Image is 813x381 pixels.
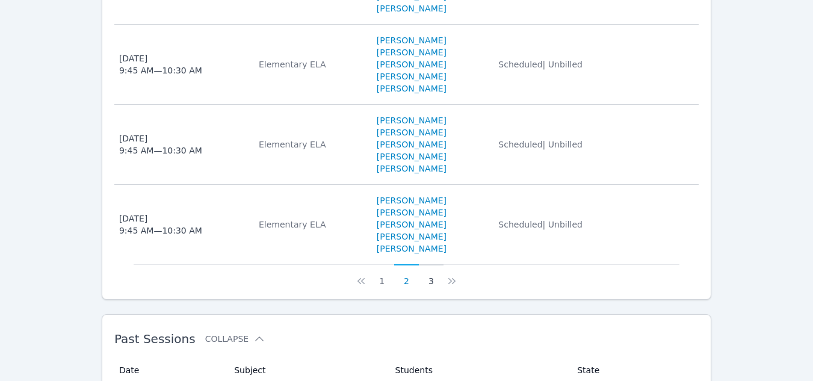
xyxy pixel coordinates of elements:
tr: [DATE]9:45 AM—10:30 AMElementary ELA[PERSON_NAME][PERSON_NAME][PERSON_NAME][PERSON_NAME][PERSON_N... [114,25,699,105]
span: Past Sessions [114,332,196,346]
a: [PERSON_NAME] [377,243,447,255]
div: [DATE] 9:45 AM — 10:30 AM [119,52,202,76]
button: 3 [419,264,444,287]
a: [PERSON_NAME] [377,218,447,231]
a: [PERSON_NAME] [377,138,447,150]
button: 1 [369,264,394,287]
a: [PERSON_NAME] [377,126,447,138]
a: [PERSON_NAME] [377,163,447,175]
span: Scheduled | Unbilled [498,60,583,69]
div: Elementary ELA [259,218,362,231]
a: [PERSON_NAME] [377,70,447,82]
div: Elementary ELA [259,58,362,70]
a: [PERSON_NAME] [377,82,447,94]
span: Scheduled | Unbilled [498,140,583,149]
a: [PERSON_NAME] [377,58,447,70]
div: Elementary ELA [259,138,362,150]
a: [PERSON_NAME] [377,194,447,206]
a: [PERSON_NAME] [377,150,447,163]
a: [PERSON_NAME] [377,114,447,126]
tr: [DATE]9:45 AM—10:30 AMElementary ELA[PERSON_NAME][PERSON_NAME][PERSON_NAME][PERSON_NAME][PERSON_N... [114,185,699,264]
div: [DATE] 9:45 AM — 10:30 AM [119,132,202,156]
a: [PERSON_NAME] [377,2,447,14]
a: [PERSON_NAME] [377,34,447,46]
a: [PERSON_NAME] [377,206,447,218]
a: [PERSON_NAME] [377,231,447,243]
span: Scheduled | Unbilled [498,220,583,229]
div: [DATE] 9:45 AM — 10:30 AM [119,212,202,237]
button: 2 [394,264,419,287]
button: Collapse [205,333,265,345]
tr: [DATE]9:45 AM—10:30 AMElementary ELA[PERSON_NAME][PERSON_NAME][PERSON_NAME][PERSON_NAME][PERSON_N... [114,105,699,185]
a: [PERSON_NAME] [377,46,447,58]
